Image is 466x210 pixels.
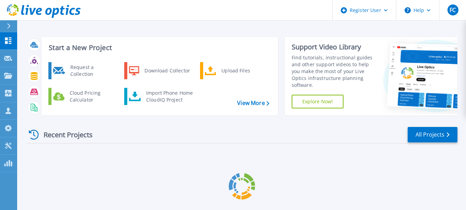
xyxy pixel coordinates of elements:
a: Explore Now! [292,95,344,108]
a: View More [237,100,269,106]
div: Import Phone Home CloudIQ Project [143,90,196,103]
a: Cloud Pricing Calculator [48,88,119,105]
a: Download Collector [124,62,195,79]
div: Support Video Library [292,43,377,51]
a: Upload Files [200,62,270,79]
div: Cloud Pricing Calculator [66,90,117,103]
h3: Start a New Project [49,44,269,51]
a: All Projects [408,127,457,142]
span: FC [450,7,456,13]
div: Request a Collection [67,64,117,78]
div: Find tutorials, instructional guides and other support videos to help you make the most of your L... [292,54,377,89]
div: Upload Files [218,64,269,78]
div: Recent Projects [26,126,102,143]
div: Download Collector [141,64,193,78]
a: Request a Collection [48,62,119,79]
